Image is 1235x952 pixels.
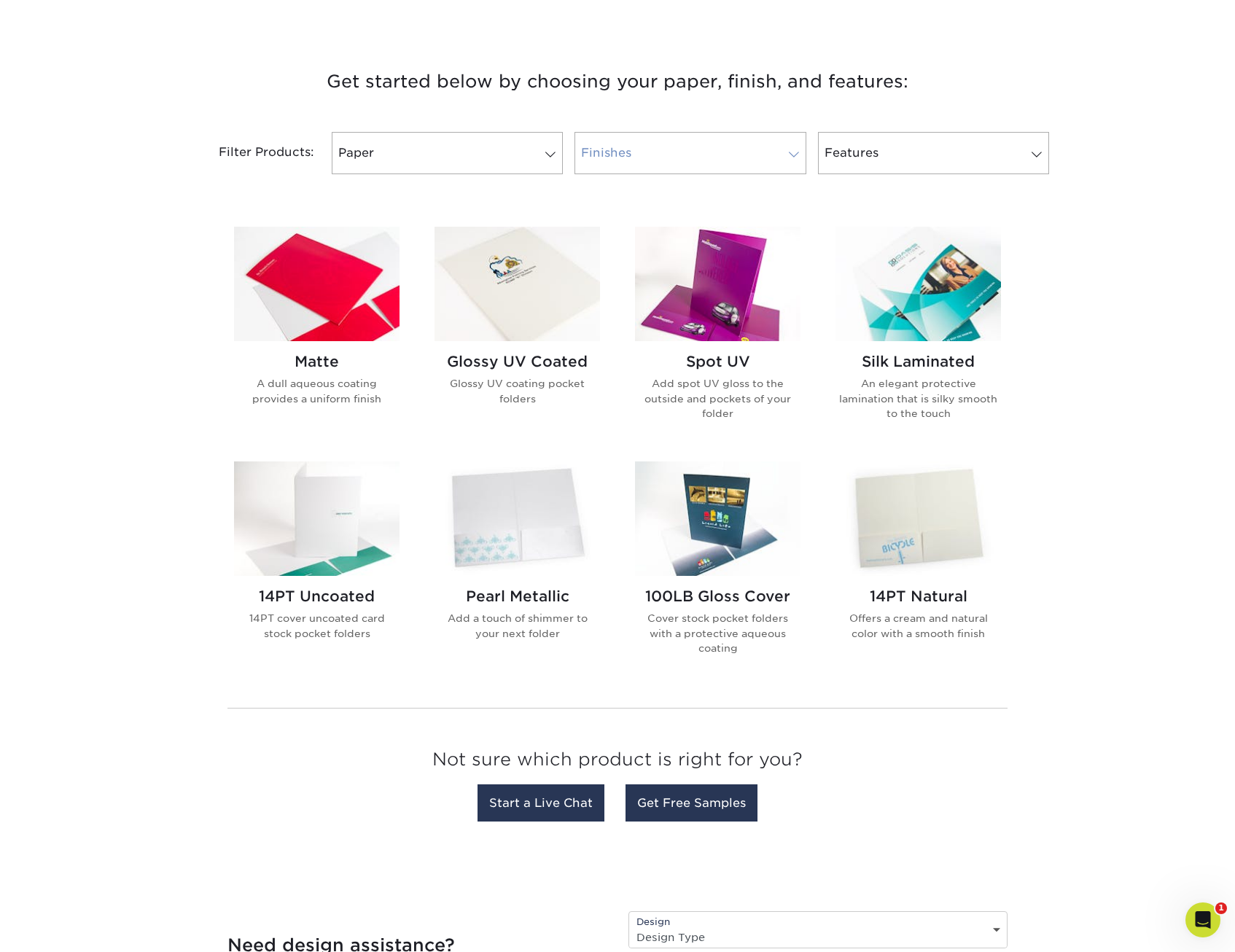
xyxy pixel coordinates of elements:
a: Finishes [574,132,806,174]
a: Features [818,132,1049,174]
a: Matte Presentation Folders Matte A dull aqueous coating provides a uniform finish [234,227,400,444]
h3: Not sure which product is right for you? [227,738,1008,788]
p: 14PT cover uncoated card stock pocket folders [234,611,400,641]
p: Add spot UV gloss to the outside and pockets of your folder [635,376,800,421]
h2: Spot UV [635,353,800,370]
h2: Glossy UV Coated [435,353,600,370]
img: 14PT Natural Presentation Folders [835,461,1001,576]
a: Paper [332,132,563,174]
img: Matte Presentation Folders [234,227,400,341]
iframe: Intercom live chat [1185,902,1220,937]
a: Spot UV Presentation Folders Spot UV Add spot UV gloss to the outside and pockets of your folder [635,227,800,444]
p: A dull aqueous coating provides a uniform finish [234,376,400,406]
div: Filter Products: [180,132,326,174]
img: 14PT Uncoated Presentation Folders [234,461,400,576]
img: Pearl Metallic Presentation Folders [435,461,600,576]
h2: 100LB Gloss Cover [635,588,800,605]
img: Spot UV Presentation Folders [635,227,800,341]
img: Glossy UV Coated Presentation Folders [435,227,600,341]
img: 100LB Gloss Cover Presentation Folders [635,461,800,576]
a: 14PT Natural Presentation Folders 14PT Natural Offers a cream and natural color with a smooth finish [835,461,1001,679]
h3: Get started below by choosing your paper, finish, and features: [191,49,1044,114]
p: Glossy UV coating pocket folders [435,376,600,406]
p: Offers a cream and natural color with a smooth finish [835,611,1001,641]
img: Silk Laminated Presentation Folders [835,227,1001,341]
a: Pearl Metallic Presentation Folders Pearl Metallic Add a touch of shimmer to your next folder [435,461,600,679]
a: 100LB Gloss Cover Presentation Folders 100LB Gloss Cover Cover stock pocket folders with a protec... [635,461,800,679]
h2: Matte [234,353,400,370]
h2: 14PT Uncoated [234,588,400,605]
a: Glossy UV Coated Presentation Folders Glossy UV Coated Glossy UV coating pocket folders [435,227,600,444]
p: Add a touch of shimmer to your next folder [435,611,600,641]
p: Cover stock pocket folders with a protective aqueous coating [635,611,800,655]
a: Silk Laminated Presentation Folders Silk Laminated An elegant protective lamination that is silky... [835,227,1001,444]
h2: Pearl Metallic [435,588,600,605]
p: An elegant protective lamination that is silky smooth to the touch [835,376,1001,421]
span: 1 [1215,902,1227,914]
a: Get Free Samples [626,784,757,822]
a: 14PT Uncoated Presentation Folders 14PT Uncoated 14PT cover uncoated card stock pocket folders [234,461,400,679]
a: Start a Live Chat [478,784,604,822]
h2: 14PT Natural [835,588,1001,605]
h2: Silk Laminated [835,353,1001,370]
